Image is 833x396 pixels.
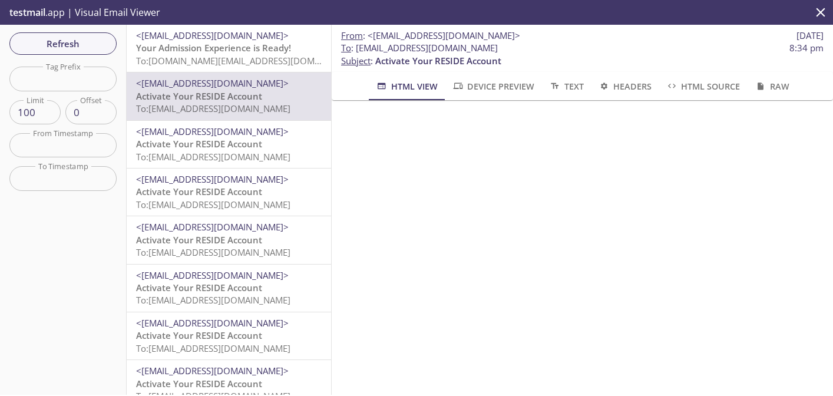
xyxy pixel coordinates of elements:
[136,103,290,114] span: To: [EMAIL_ADDRESS][DOMAIN_NAME]
[136,342,290,354] span: To: [EMAIL_ADDRESS][DOMAIN_NAME]
[136,246,290,258] span: To: [EMAIL_ADDRESS][DOMAIN_NAME]
[136,294,290,306] span: To: [EMAIL_ADDRESS][DOMAIN_NAME]
[136,317,289,329] span: <[EMAIL_ADDRESS][DOMAIN_NAME]>
[789,42,824,54] span: 8:34 pm
[341,55,371,67] span: Subject
[666,79,740,94] span: HTML Source
[341,42,351,54] span: To
[136,199,290,210] span: To: [EMAIL_ADDRESS][DOMAIN_NAME]
[136,269,289,281] span: <[EMAIL_ADDRESS][DOMAIN_NAME]>
[598,79,652,94] span: Headers
[341,42,824,67] p: :
[136,151,290,163] span: To: [EMAIL_ADDRESS][DOMAIN_NAME]
[136,186,262,197] span: Activate Your RESIDE Account
[127,265,331,312] div: <[EMAIL_ADDRESS][DOMAIN_NAME]>Activate Your RESIDE AccountTo:[EMAIL_ADDRESS][DOMAIN_NAME]
[136,77,289,89] span: <[EMAIL_ADDRESS][DOMAIN_NAME]>
[754,79,789,94] span: Raw
[136,221,289,233] span: <[EMAIL_ADDRESS][DOMAIN_NAME]>
[136,126,289,137] span: <[EMAIL_ADDRESS][DOMAIN_NAME]>
[9,6,45,19] span: testmail
[341,29,520,42] span: :
[127,72,331,120] div: <[EMAIL_ADDRESS][DOMAIN_NAME]>Activate Your RESIDE AccountTo:[EMAIL_ADDRESS][DOMAIN_NAME]
[127,216,331,263] div: <[EMAIL_ADDRESS][DOMAIN_NAME]>Activate Your RESIDE AccountTo:[EMAIL_ADDRESS][DOMAIN_NAME]
[136,173,289,185] span: <[EMAIL_ADDRESS][DOMAIN_NAME]>
[19,36,107,51] span: Refresh
[136,365,289,377] span: <[EMAIL_ADDRESS][DOMAIN_NAME]>
[9,32,117,55] button: Refresh
[452,79,534,94] span: Device Preview
[136,29,289,41] span: <[EMAIL_ADDRESS][DOMAIN_NAME]>
[136,138,262,150] span: Activate Your RESIDE Account
[127,312,331,359] div: <[EMAIL_ADDRESS][DOMAIN_NAME]>Activate Your RESIDE AccountTo:[EMAIL_ADDRESS][DOMAIN_NAME]
[136,234,262,246] span: Activate Your RESIDE Account
[341,42,498,54] span: : [EMAIL_ADDRESS][DOMAIN_NAME]
[127,169,331,216] div: <[EMAIL_ADDRESS][DOMAIN_NAME]>Activate Your RESIDE AccountTo:[EMAIL_ADDRESS][DOMAIN_NAME]
[375,55,501,67] span: Activate Your RESIDE Account
[375,79,437,94] span: HTML View
[136,378,262,390] span: Activate Your RESIDE Account
[127,121,331,168] div: <[EMAIL_ADDRESS][DOMAIN_NAME]>Activate Your RESIDE AccountTo:[EMAIL_ADDRESS][DOMAIN_NAME]
[341,29,363,41] span: From
[136,329,262,341] span: Activate Your RESIDE Account
[136,42,291,54] span: Your Admission Experience is Ready!
[136,55,360,67] span: To: [DOMAIN_NAME][EMAIL_ADDRESS][DOMAIN_NAME]
[796,29,824,42] span: [DATE]
[127,25,331,72] div: <[EMAIL_ADDRESS][DOMAIN_NAME]>Your Admission Experience is Ready!To:[DOMAIN_NAME][EMAIL_ADDRESS][...
[368,29,520,41] span: <[EMAIL_ADDRESS][DOMAIN_NAME]>
[548,79,583,94] span: Text
[136,282,262,293] span: Activate Your RESIDE Account
[136,90,262,102] span: Activate Your RESIDE Account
